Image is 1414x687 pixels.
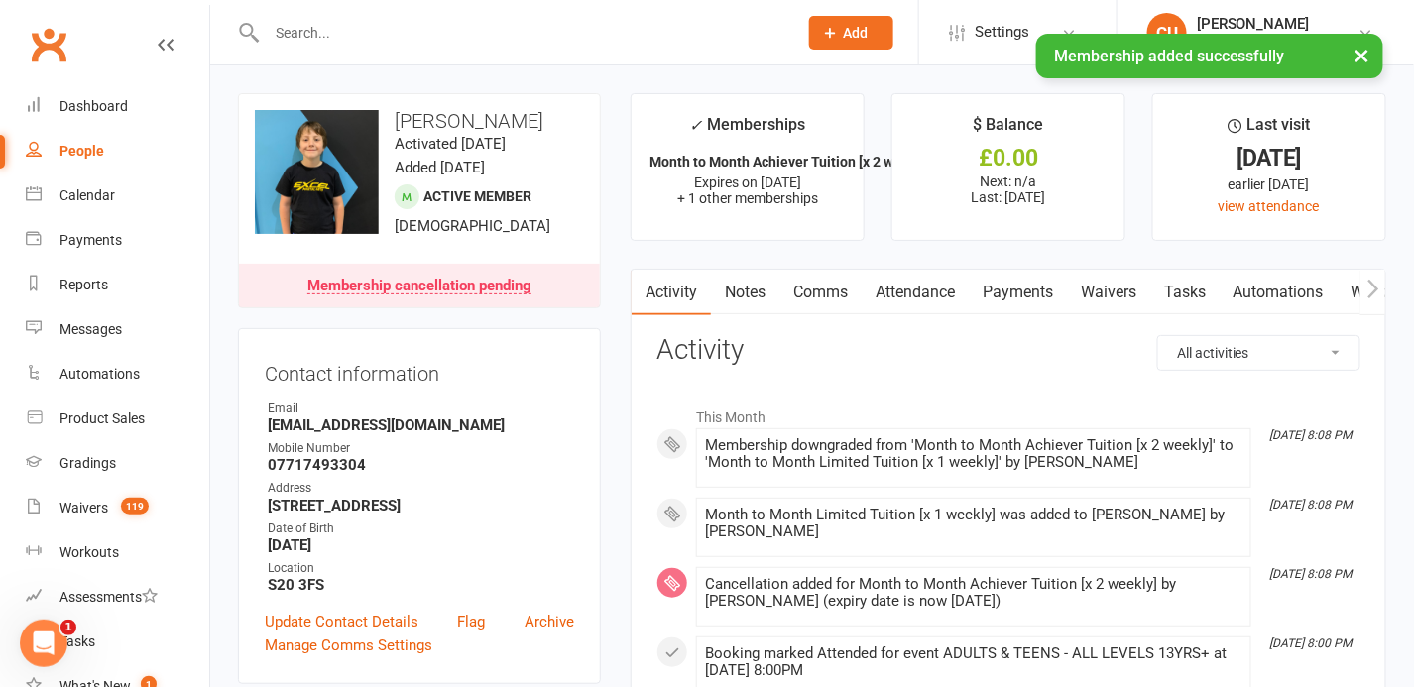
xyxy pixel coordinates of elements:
[1171,148,1367,169] div: [DATE]
[844,25,869,41] span: Add
[862,270,969,315] a: Attendance
[268,416,574,434] strong: [EMAIL_ADDRESS][DOMAIN_NAME]
[26,129,209,173] a: People
[677,190,818,206] span: + 1 other memberships
[690,112,806,149] div: Memberships
[1270,428,1353,442] i: [DATE] 8:08 PM
[59,455,116,471] div: Gradings
[268,439,574,458] div: Mobile Number
[26,307,209,352] a: Messages
[910,148,1107,169] div: £0.00
[26,218,209,263] a: Payments
[1147,13,1187,53] div: CU
[1228,112,1310,148] div: Last visit
[423,188,531,204] span: Active member
[26,575,209,620] a: Assessments
[1220,270,1338,315] a: Automations
[1067,270,1150,315] a: Waivers
[975,10,1029,55] span: Settings
[26,173,209,218] a: Calendar
[265,355,574,385] h3: Contact information
[525,610,574,633] a: Archive
[1219,198,1320,214] a: view attendance
[268,536,574,554] strong: [DATE]
[265,610,418,633] a: Update Contact Details
[59,277,108,292] div: Reports
[268,479,574,498] div: Address
[1270,636,1353,650] i: [DATE] 8:00 PM
[969,270,1067,315] a: Payments
[1197,15,1310,33] div: [PERSON_NAME]
[24,20,73,69] a: Clubworx
[255,110,584,132] h3: [PERSON_NAME]
[395,135,506,153] time: Activated [DATE]
[307,279,531,294] div: Membership cancellation pending
[458,610,486,633] a: Flag
[656,335,1360,366] h3: Activity
[1150,270,1220,315] a: Tasks
[649,154,932,170] strong: Month to Month Achiever Tuition [x 2 weekl...
[268,400,574,418] div: Email
[705,437,1242,471] div: Membership downgraded from 'Month to Month Achiever Tuition [x 2 weekly]' to 'Month to Month Limi...
[1270,498,1353,512] i: [DATE] 8:08 PM
[779,270,862,315] a: Comms
[1171,173,1367,195] div: earlier [DATE]
[255,110,379,234] img: image1629307503.png
[1036,34,1383,78] div: Membership added successfully
[694,174,801,190] span: Expires on [DATE]
[59,366,140,382] div: Automations
[60,620,76,635] span: 1
[910,173,1107,205] p: Next: n/a Last: [DATE]
[1197,33,1310,51] div: Excel Martial Arts
[268,497,574,515] strong: [STREET_ADDRESS]
[690,116,703,135] i: ✓
[395,159,485,176] time: Added [DATE]
[59,143,104,159] div: People
[59,410,145,426] div: Product Sales
[265,633,432,657] a: Manage Comms Settings
[1345,34,1380,76] button: ×
[268,456,574,474] strong: 07717493304
[26,352,209,397] a: Automations
[26,84,209,129] a: Dashboard
[705,645,1242,679] div: Booking marked Attended for event ADULTS & TEENS - ALL LEVELS 13YRS+ at [DATE] 8:00PM
[974,112,1044,148] div: $ Balance
[268,559,574,578] div: Location
[26,441,209,486] a: Gradings
[121,498,149,515] span: 119
[26,263,209,307] a: Reports
[705,507,1242,540] div: Month to Month Limited Tuition [x 1 weekly] was added to [PERSON_NAME] by [PERSON_NAME]
[26,397,209,441] a: Product Sales
[632,270,711,315] a: Activity
[261,19,783,47] input: Search...
[59,544,119,560] div: Workouts
[1270,567,1353,581] i: [DATE] 8:08 PM
[59,633,95,649] div: Tasks
[395,217,550,235] span: [DEMOGRAPHIC_DATA]
[268,576,574,594] strong: S20 3FS
[26,486,209,530] a: Waivers 119
[59,187,115,203] div: Calendar
[656,397,1360,428] li: This Month
[809,16,893,50] button: Add
[59,321,122,337] div: Messages
[59,500,108,515] div: Waivers
[268,519,574,538] div: Date of Birth
[711,270,779,315] a: Notes
[20,620,67,667] iframe: Intercom live chat
[26,620,209,664] a: Tasks
[705,576,1242,610] div: Cancellation added for Month to Month Achiever Tuition [x 2 weekly] by [PERSON_NAME] (expiry date...
[59,98,128,114] div: Dashboard
[26,530,209,575] a: Workouts
[59,232,122,248] div: Payments
[59,589,158,605] div: Assessments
